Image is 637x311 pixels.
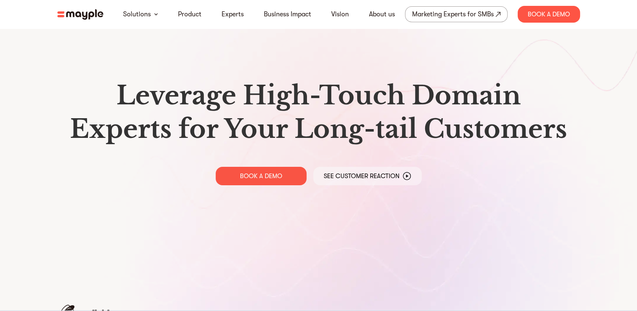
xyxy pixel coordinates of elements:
[123,9,151,19] a: Solutions
[518,6,580,23] div: Book A Demo
[240,172,282,180] p: BOOK A DEMO
[216,167,307,185] a: BOOK A DEMO
[154,13,158,16] img: arrow-down
[331,9,349,19] a: Vision
[264,9,311,19] a: Business Impact
[57,9,103,20] img: mayple-logo
[405,6,508,22] a: Marketing Experts for SMBs
[369,9,395,19] a: About us
[324,172,400,180] p: See Customer Reaction
[178,9,201,19] a: Product
[313,167,422,185] a: See Customer Reaction
[412,8,494,20] div: Marketing Experts for SMBs
[222,9,244,19] a: Experts
[64,79,573,146] h1: Leverage High-Touch Domain Experts for Your Long-tail Customers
